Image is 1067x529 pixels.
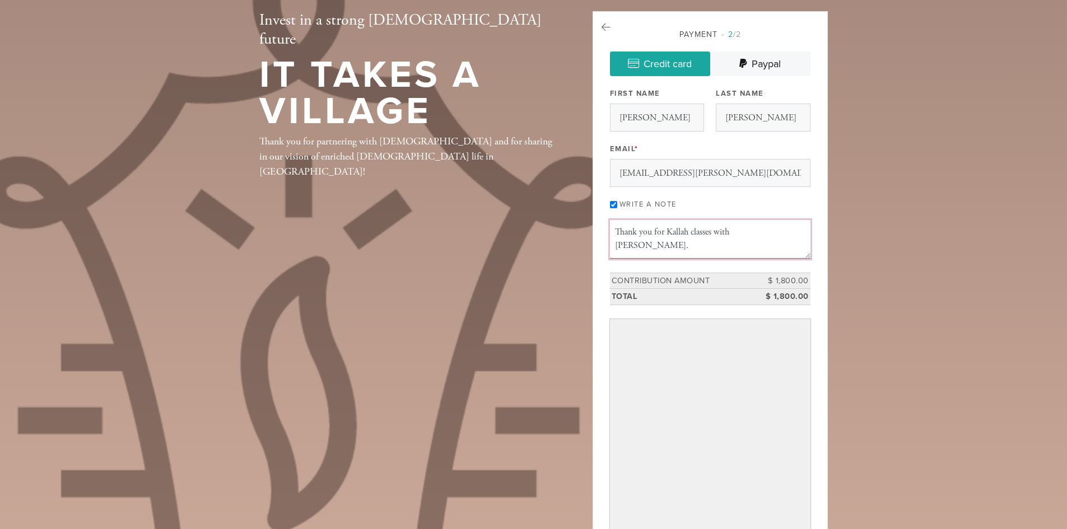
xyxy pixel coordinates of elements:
td: $ 1,800.00 [760,273,810,289]
label: First Name [610,88,660,99]
a: Credit card [610,52,710,76]
td: Total [610,289,760,305]
label: Email [610,144,639,154]
td: Contribution Amount [610,273,760,289]
span: This field is required. [635,144,639,153]
a: Paypal [710,52,810,76]
label: Last Name [716,88,764,99]
span: 2 [728,30,733,39]
label: Write a note [619,200,677,209]
div: Thank you for partnering with [DEMOGRAPHIC_DATA] and for sharing in our vision of enriched [DEMOG... [259,134,556,179]
h1: It Takes a Village [259,57,556,129]
span: /2 [721,30,741,39]
td: $ 1,800.00 [760,289,810,305]
div: Payment [610,29,810,40]
h2: Invest in a strong [DEMOGRAPHIC_DATA] future [259,11,556,49]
